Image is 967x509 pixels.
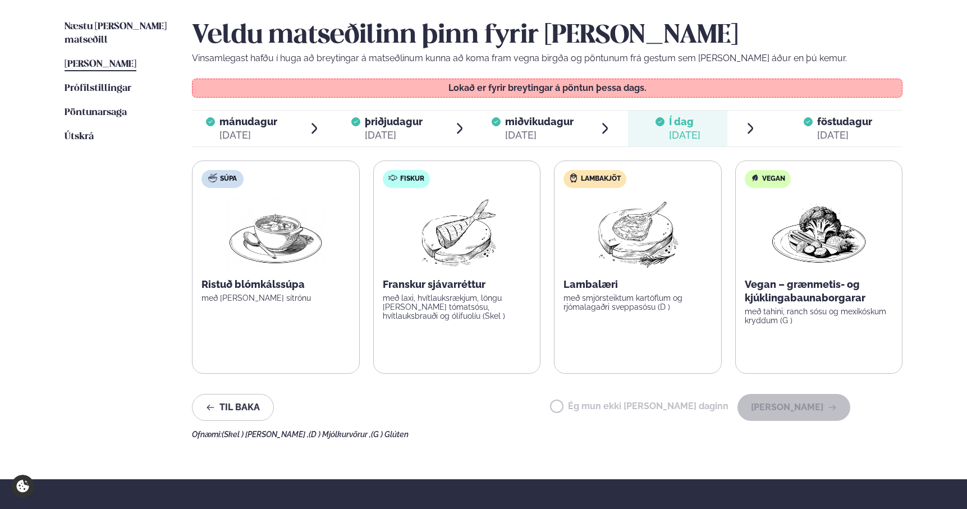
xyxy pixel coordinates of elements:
div: [DATE] [505,129,574,142]
span: föstudagur [817,116,872,127]
p: með [PERSON_NAME] sítrónu [201,294,350,302]
p: Ristuð blómkálssúpa [201,278,350,291]
span: miðvikudagur [505,116,574,127]
button: [PERSON_NAME] [737,394,850,421]
p: með laxi, hvítlauksrækjum, löngu [PERSON_NAME] tómatsósu, hvítlauksbrauði og ólífuolíu (Skel ) [383,294,531,320]
a: Pöntunarsaga [65,106,127,120]
span: Súpa [220,175,237,184]
a: Cookie settings [11,475,34,498]
span: (D ) Mjólkurvörur , [309,430,371,439]
span: Fiskur [400,175,424,184]
img: soup.svg [208,173,217,182]
div: [DATE] [365,129,423,142]
p: Franskur sjávarréttur [383,278,531,291]
p: Lokað er fyrir breytingar á pöntun þessa dags. [204,84,891,93]
p: með tahini, ranch sósu og mexíkóskum kryddum (G ) [745,307,893,325]
a: Næstu [PERSON_NAME] matseðill [65,20,169,47]
span: þriðjudagur [365,116,423,127]
span: Vegan [762,175,785,184]
img: Soup.png [226,197,325,269]
div: [DATE] [669,129,700,142]
p: Vinsamlegast hafðu í huga að breytingar á matseðlinum kunna að koma fram vegna birgða og pöntunum... [192,52,902,65]
span: Í dag [669,115,700,129]
span: Útskrá [65,132,94,141]
p: með smjörsteiktum kartöflum og rjómalagaðri sveppasósu (D ) [563,294,712,311]
img: Vegan.png [769,197,868,269]
p: Vegan – grænmetis- og kjúklingabaunaborgarar [745,278,893,305]
div: [DATE] [817,129,872,142]
img: fish.svg [388,173,397,182]
p: Lambalæri [563,278,712,291]
img: Lamb.svg [569,173,578,182]
a: Prófílstillingar [65,82,131,95]
span: mánudagur [219,116,277,127]
div: [DATE] [219,129,277,142]
span: (Skel ) [PERSON_NAME] , [222,430,309,439]
img: Fish.png [407,197,506,269]
span: Lambakjöt [581,175,621,184]
a: Útskrá [65,130,94,144]
span: Næstu [PERSON_NAME] matseðill [65,22,167,45]
button: Til baka [192,394,274,421]
div: Ofnæmi: [192,430,902,439]
h2: Veldu matseðilinn þinn fyrir [PERSON_NAME] [192,20,902,52]
img: Vegan.svg [750,173,759,182]
a: [PERSON_NAME] [65,58,136,71]
img: Lamb-Meat.png [588,197,688,269]
span: Pöntunarsaga [65,108,127,117]
span: (G ) Glúten [371,430,409,439]
span: Prófílstillingar [65,84,131,93]
span: [PERSON_NAME] [65,59,136,69]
